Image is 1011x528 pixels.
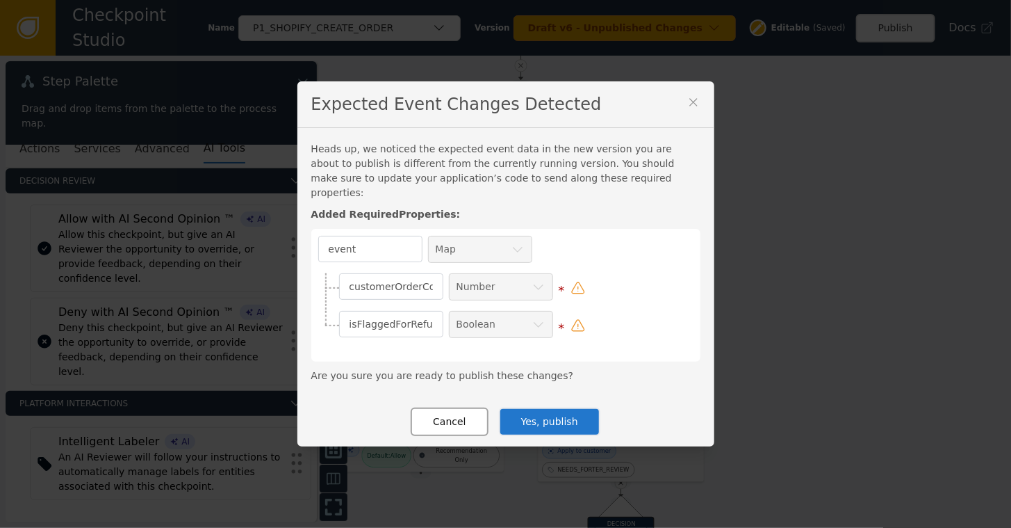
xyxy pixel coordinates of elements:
[311,143,675,198] span: Heads up, we noticed the expected event data in the new version you are about to publish is diffe...
[297,81,714,128] div: Expected Event Changes Detected
[457,317,532,332] span: Boolean
[411,408,488,436] button: Cancel
[499,408,600,436] button: Yes, publish
[436,242,511,257] span: Map
[311,209,461,220] span: Added Required Properties :
[457,280,532,294] span: Number
[311,370,574,381] span: Are you sure you are ready to publish these changes?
